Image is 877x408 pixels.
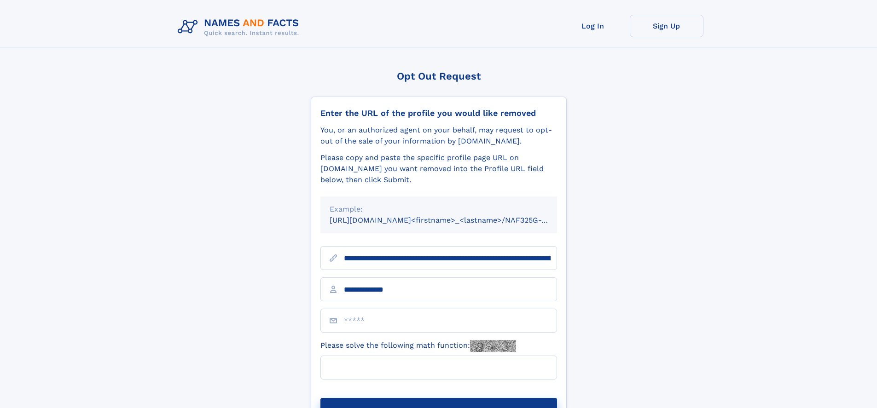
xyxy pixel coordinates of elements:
label: Please solve the following math function: [320,340,516,352]
div: You, or an authorized agent on your behalf, may request to opt-out of the sale of your informatio... [320,125,557,147]
small: [URL][DOMAIN_NAME]<firstname>_<lastname>/NAF325G-xxxxxxxx [330,216,575,224]
div: Example: [330,204,548,215]
a: Log In [556,15,630,37]
div: Opt Out Request [311,70,567,82]
div: Enter the URL of the profile you would like removed [320,108,557,118]
img: Logo Names and Facts [174,15,307,40]
div: Please copy and paste the specific profile page URL on [DOMAIN_NAME] you want removed into the Pr... [320,152,557,185]
a: Sign Up [630,15,703,37]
